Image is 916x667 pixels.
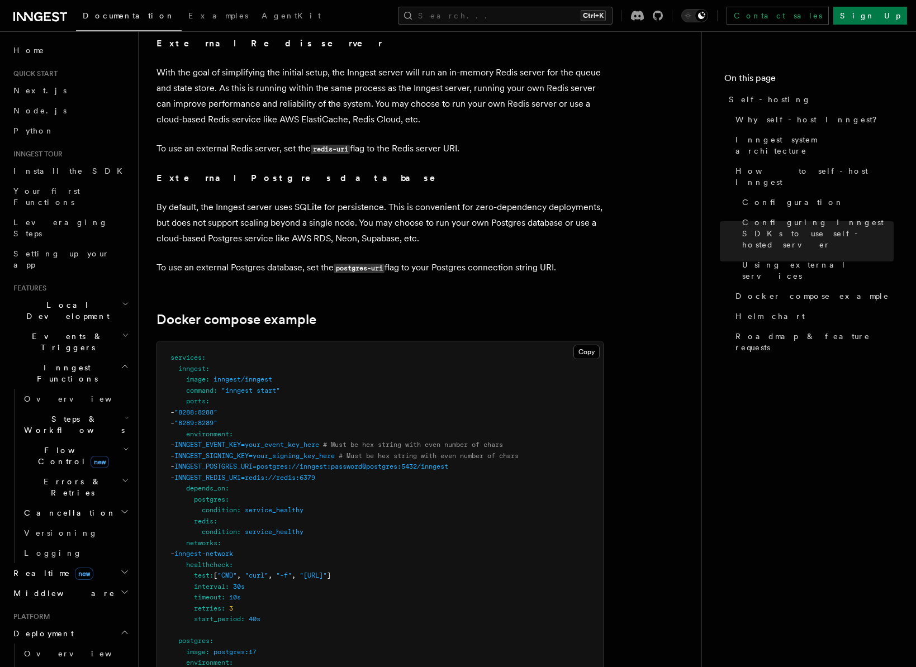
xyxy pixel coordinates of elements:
[20,413,125,436] span: Steps & Workflows
[681,9,708,22] button: Toggle dark mode
[186,397,206,405] span: ports
[20,471,131,503] button: Errors & Retries
[186,375,206,383] span: image
[229,604,233,612] span: 3
[20,507,116,518] span: Cancellation
[20,389,131,409] a: Overview
[174,408,217,416] span: "8288:8288"
[9,326,131,358] button: Events & Triggers
[738,212,894,255] a: Configuring Inngest SDKs to use self-hosted server
[300,571,327,579] span: "[URL]"
[249,615,260,623] span: 40s
[186,484,225,492] span: depends_on
[221,387,280,394] span: "inngest start"
[262,11,321,20] span: AgentKit
[735,134,894,156] span: Inngest system architecture
[206,648,210,656] span: :
[9,362,121,384] span: Inngest Functions
[735,165,894,188] span: How to self-host Inngest
[213,571,217,579] span: [
[742,217,894,250] span: Configuring Inngest SDKs to use self-hosted server
[237,506,241,514] span: :
[83,11,175,20] span: Documentation
[170,419,174,427] span: -
[9,358,131,389] button: Inngest Functions
[255,3,328,30] a: AgentKit
[156,141,604,157] p: To use an external Redis server, set the flag to the Redis server URI.
[202,506,237,514] span: condition
[9,331,122,353] span: Events & Triggers
[245,571,268,579] span: "curl"
[20,503,131,523] button: Cancellation
[186,430,229,438] span: environment
[206,397,210,405] span: :
[13,166,129,175] span: Install the SDK
[170,550,174,558] span: -
[213,517,217,525] span: :
[206,365,210,373] span: :
[229,561,233,569] span: :
[202,528,237,536] span: condition
[202,354,206,361] span: :
[213,387,217,394] span: :
[237,571,241,579] span: ,
[186,387,213,394] span: command
[735,290,889,302] span: Docker compose example
[186,539,217,547] span: networks
[182,3,255,30] a: Examples
[194,571,210,579] span: test
[245,506,303,514] span: service_healthy
[170,452,174,460] span: -
[9,389,131,563] div: Inngest Functions
[731,130,894,161] a: Inngest system architecture
[174,474,315,482] span: INNGEST_REDIS_URI=redis://redis:6379
[156,199,604,246] p: By default, the Inngest server uses SQLite for persistence. This is convenient for zero-dependenc...
[229,593,241,601] span: 10s
[9,80,131,101] a: Next.js
[9,583,131,603] button: Middleware
[186,648,206,656] span: image
[186,659,229,666] span: environment
[268,571,272,579] span: ,
[229,430,233,438] span: :
[276,571,292,579] span: "-f"
[9,568,93,579] span: Realtime
[13,126,54,135] span: Python
[731,161,894,192] a: How to self-host Inngest
[9,628,74,639] span: Deployment
[206,375,210,383] span: :
[194,496,225,503] span: postgres
[735,331,894,353] span: Roadmap & feature requests
[731,286,894,306] a: Docker compose example
[156,260,604,276] p: To use an external Postgres database, set the flag to your Postgres connection string URI.
[13,45,45,56] span: Home
[156,38,382,49] strong: External Redis server
[724,89,894,109] a: Self-hosting
[217,571,237,579] span: "CMD"
[13,218,108,238] span: Leveraging Steps
[9,161,131,181] a: Install the SDK
[174,419,217,427] span: "8289:8289"
[237,528,241,536] span: :
[156,312,316,327] a: Docker compose example
[245,528,303,536] span: service_healthy
[9,284,46,293] span: Features
[188,11,248,20] span: Examples
[20,440,131,471] button: Flow Controlnew
[742,197,844,208] span: Configuration
[573,345,600,359] button: Copy
[13,86,67,95] span: Next.js
[213,648,257,656] span: postgres:17
[724,72,894,89] h4: On this page
[210,637,213,645] span: :
[194,604,221,612] span: retries
[170,441,174,449] span: -
[174,463,448,470] span: INNGEST_POSTGRES_URI=postgres://inngest:password@postgres:5432/inngest
[170,463,174,470] span: -
[9,295,131,326] button: Local Development
[729,94,811,105] span: Self-hosting
[9,299,122,322] span: Local Development
[170,474,174,482] span: -
[225,496,229,503] span: :
[9,588,115,599] span: Middleware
